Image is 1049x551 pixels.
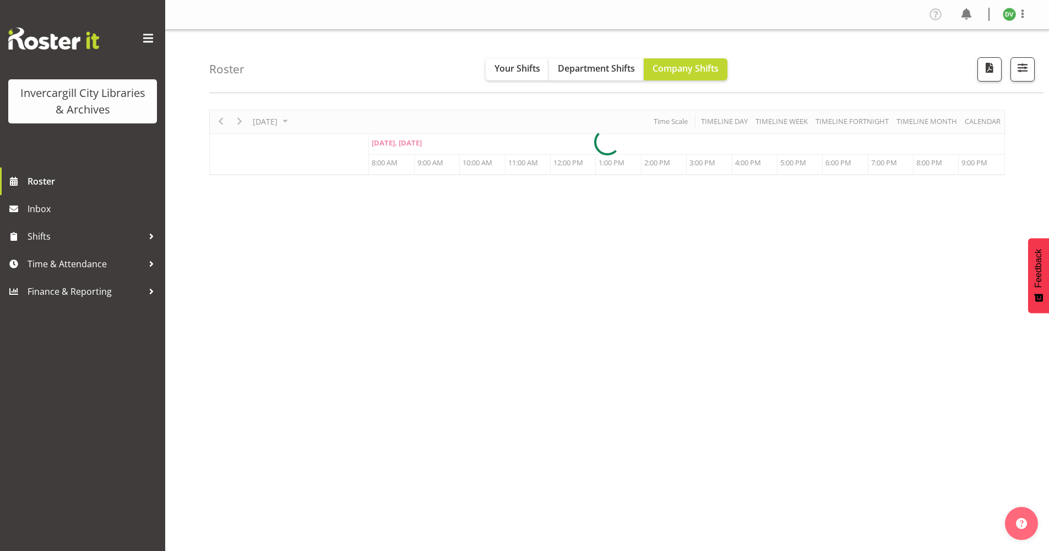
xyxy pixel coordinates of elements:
span: Roster [28,173,160,190]
div: Invercargill City Libraries & Archives [19,85,146,118]
img: Rosterit website logo [8,28,99,50]
img: desk-view11665.jpg [1003,8,1016,21]
button: Department Shifts [549,58,644,80]
button: Download a PDF of the roster for the current day [977,57,1002,82]
button: Your Shifts [486,58,549,80]
span: Shifts [28,228,143,245]
button: Company Shifts [644,58,727,80]
button: Filter Shifts [1010,57,1035,82]
span: Inbox [28,201,160,217]
button: Feedback - Show survey [1028,238,1049,313]
img: help-xxl-2.png [1016,518,1027,529]
span: Department Shifts [558,62,635,74]
span: Finance & Reporting [28,283,143,300]
span: Time & Attendance [28,256,143,272]
span: Your Shifts [494,62,540,74]
span: Feedback [1034,249,1043,288]
span: Company Shifts [653,62,719,74]
h4: Roster [209,63,244,75]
